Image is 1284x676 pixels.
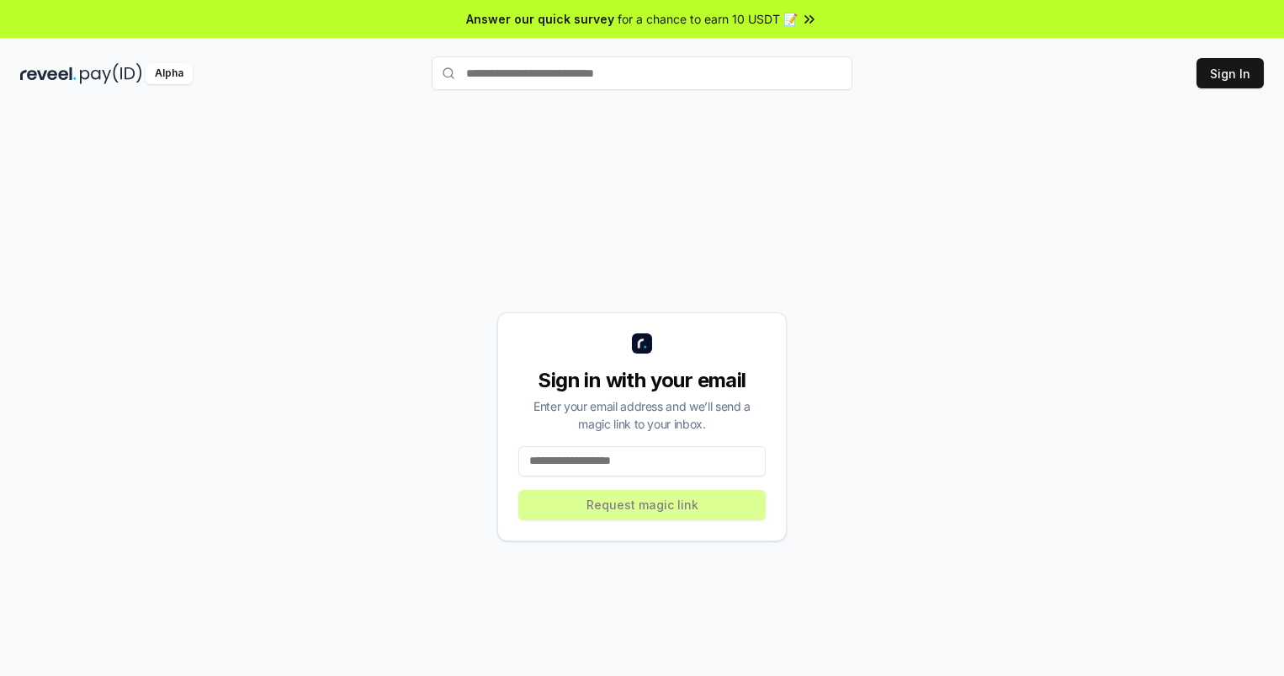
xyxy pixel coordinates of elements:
div: Enter your email address and we’ll send a magic link to your inbox. [518,397,766,433]
span: Answer our quick survey [466,10,614,28]
span: for a chance to earn 10 USDT 📝 [618,10,798,28]
img: pay_id [80,63,142,84]
img: reveel_dark [20,63,77,84]
div: Sign in with your email [518,367,766,394]
img: logo_small [632,333,652,354]
button: Sign In [1196,58,1264,88]
div: Alpha [146,63,193,84]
